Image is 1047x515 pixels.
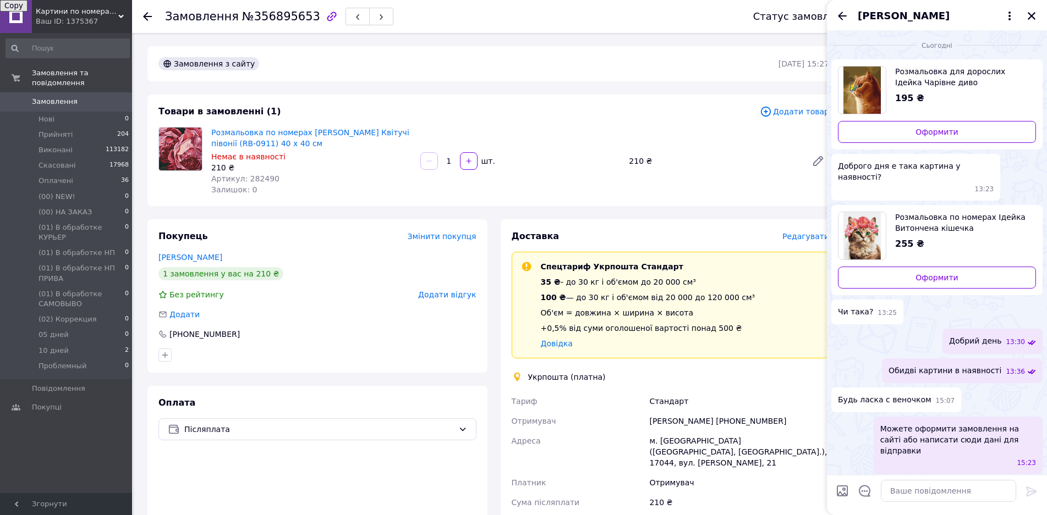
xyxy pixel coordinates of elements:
[479,156,496,167] div: шт.
[838,267,1036,289] a: Оформити
[807,150,829,172] a: Редагувати
[541,276,755,287] div: - до 30 кг і об'ємом до 20 000 см³
[895,239,924,249] span: 255 ₴
[39,289,125,309] span: (01) В обработке САМОВЫВО
[184,423,454,435] span: Післяплата
[125,289,129,309] span: 0
[843,212,881,259] img: 4761302992_w640_h640_kartina-po-nomeram.jpg
[541,278,561,286] span: 35 ₴
[647,473,831,492] div: Отримувач
[647,411,831,431] div: [PERSON_NAME] [PHONE_NUMBER]
[418,290,476,299] span: Додати відгук
[1017,458,1036,468] span: 15:23 12.08.2025
[125,346,129,356] span: 2
[541,292,755,303] div: — до 30 кг і об'ємом від 20 000 до 120 000 см³
[39,130,73,140] span: Прийняті
[36,7,118,16] span: Картини по номерам, розмальовки по цифрам
[525,372,609,383] div: Укрпошта (платна)
[878,308,897,318] span: 13:25 12.08.2025
[39,263,125,283] span: (01) В обработке НП ПРИВА
[880,423,1036,456] span: Можете оформити замовлення на сайті або написати сюди дані для відправки
[541,307,755,318] div: Об'єм = довжина × ширина × висота
[39,192,75,202] span: (00) NEW!
[975,185,994,194] span: 13:23 12.08.2025
[125,223,129,242] span: 0
[39,314,96,324] span: (02) Коррекция
[125,114,129,124] span: 0
[1025,9,1038,23] button: Закрити
[125,207,129,217] span: 0
[936,396,955,406] span: 15:07 12.08.2025
[117,130,129,140] span: 204
[169,310,200,319] span: Додати
[836,9,849,23] button: Назад
[125,330,129,340] span: 0
[39,207,92,217] span: (00) НА ЗАКАЗ
[949,335,1001,347] span: Добрий день
[541,323,755,334] div: +0,5% від суми оголошеної вартості понад 500 ₴
[889,365,1001,376] span: Обидві картини в наявності
[125,192,129,202] span: 0
[753,11,854,22] div: Статус замовлення
[39,330,69,340] span: 05 дней
[169,290,224,299] span: Без рейтингу
[512,436,541,445] span: Адреса
[541,339,573,348] a: Довідка
[838,66,1036,114] a: Переглянути товар
[125,248,129,258] span: 0
[39,160,76,170] span: Скасовані
[838,121,1036,143] a: Оформити
[158,231,208,241] span: Покупець
[843,67,881,114] img: 4183907754_w640_h640_kartina-po-nomeram.jpg
[165,10,239,23] span: Замовлення
[125,314,129,324] span: 0
[158,253,222,262] a: [PERSON_NAME]
[408,232,476,241] span: Змінити покупця
[211,128,409,148] a: Розмальовка по номерах [PERSON_NAME] Квітучі півонії (RB-0911) 40 х 40 см
[512,231,560,241] span: Доставка
[39,145,73,155] span: Виконані
[109,160,129,170] span: 17968
[624,153,803,169] div: 210 ₴
[242,10,320,23] span: №356895653
[838,160,994,182] span: Доброго дня е така картина у наявності?
[36,16,132,26] div: Ваш ID: 1375367
[1006,367,1025,376] span: 13:36 12.08.2025
[158,397,195,408] span: Оплата
[917,41,957,51] span: Сьогодні
[838,394,931,406] span: Будь ласка с веночком
[895,212,1027,234] span: Розмальовка по номерах Ідейка Витончена кішечка ©art_selena_ua (KHO6508) 40 х 50 см
[168,329,241,340] div: [PHONE_NUMBER]
[32,97,78,107] span: Замовлення
[858,484,872,498] button: Відкрити шаблони відповідей
[39,346,69,356] span: 10 дней
[838,306,873,318] span: Чи така?
[541,293,566,302] span: 100 ₴
[106,145,129,155] span: 113182
[647,492,831,512] div: 210 ₴
[121,176,129,186] span: 36
[125,263,129,283] span: 0
[211,185,257,194] span: Залишок: 0
[647,431,831,473] div: м. [GEOGRAPHIC_DATA] ([GEOGRAPHIC_DATA], [GEOGRAPHIC_DATA].), 17044, вул. [PERSON_NAME], 21
[32,402,62,412] span: Покупці
[32,68,132,88] span: Замовлення та повідомлення
[512,478,546,487] span: Платник
[125,361,129,371] span: 0
[211,174,279,183] span: Артикул: 282490
[512,417,556,425] span: Отримувач
[647,391,831,411] div: Стандарт
[39,176,73,186] span: Оплачені
[39,248,115,258] span: (01) В обработке НП
[895,66,1027,88] span: Розмальовка для дорослих Ідейка Чарівне диво ©dariaanadin (KHO4373) 40 х 50 см
[39,114,54,124] span: Нові
[39,223,125,242] span: (01) В обработке КУРЬЕР
[32,384,85,394] span: Повідомлення
[512,498,580,507] span: Сума післяплати
[159,128,202,170] img: Розмальовка по номерах Riviera Blanca Квітучі півонії (RB-0911) 40 х 40 см
[831,40,1043,51] div: 12.08.2025
[858,9,1016,23] button: [PERSON_NAME]
[6,38,130,58] input: Пошук
[158,267,283,280] div: 1 замовлення у вас на 210 ₴
[512,397,538,406] span: Тариф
